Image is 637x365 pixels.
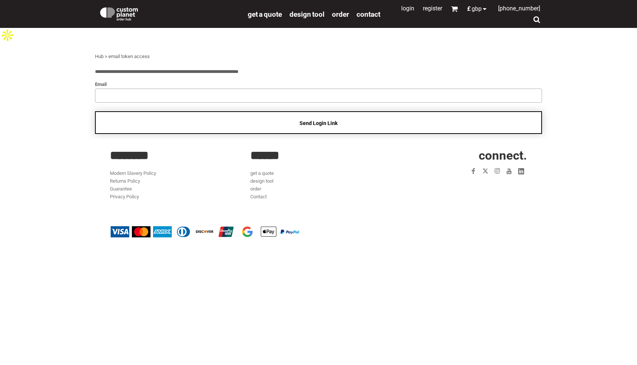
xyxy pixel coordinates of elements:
a: Contact [250,194,267,199]
span: get a quote [248,10,282,19]
span: design tool [289,10,324,19]
a: Login [401,5,414,12]
a: design tool [289,10,324,18]
img: American Express [153,226,172,237]
a: design tool [250,178,273,184]
span: GBP [472,6,482,12]
a: Custom Planet [95,2,244,24]
img: Mastercard [132,226,150,237]
a: order [250,186,261,192]
img: Google Pay [238,226,257,237]
div: email token access [108,53,150,61]
img: Diners Club [174,226,193,237]
a: Modern Slavery Policy [110,170,156,176]
span: Send Login Link [300,120,337,126]
img: China UnionPay [217,226,235,237]
label: Email [95,80,542,89]
h2: CONNECT. [391,149,527,161]
a: Hub [95,54,104,59]
a: get a quote [248,10,282,18]
img: Custom Planet [99,6,139,20]
span: £ [467,6,472,12]
a: get a quote [250,170,274,176]
a: Contact [356,10,380,18]
img: Visa [111,226,129,237]
span: [PHONE_NUMBER] [498,5,540,12]
img: Discover [196,226,214,237]
a: Privacy Policy [110,194,139,199]
iframe: Customer reviews powered by Trustpilot [424,182,527,190]
span: Contact [356,10,380,19]
img: PayPal [281,230,299,234]
img: Apple Pay [259,226,278,237]
a: Guarantee [110,186,132,192]
span: order [332,10,349,19]
a: Returns Policy [110,178,140,184]
a: order [332,10,349,18]
div: > [105,53,107,61]
a: Register [423,5,442,12]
